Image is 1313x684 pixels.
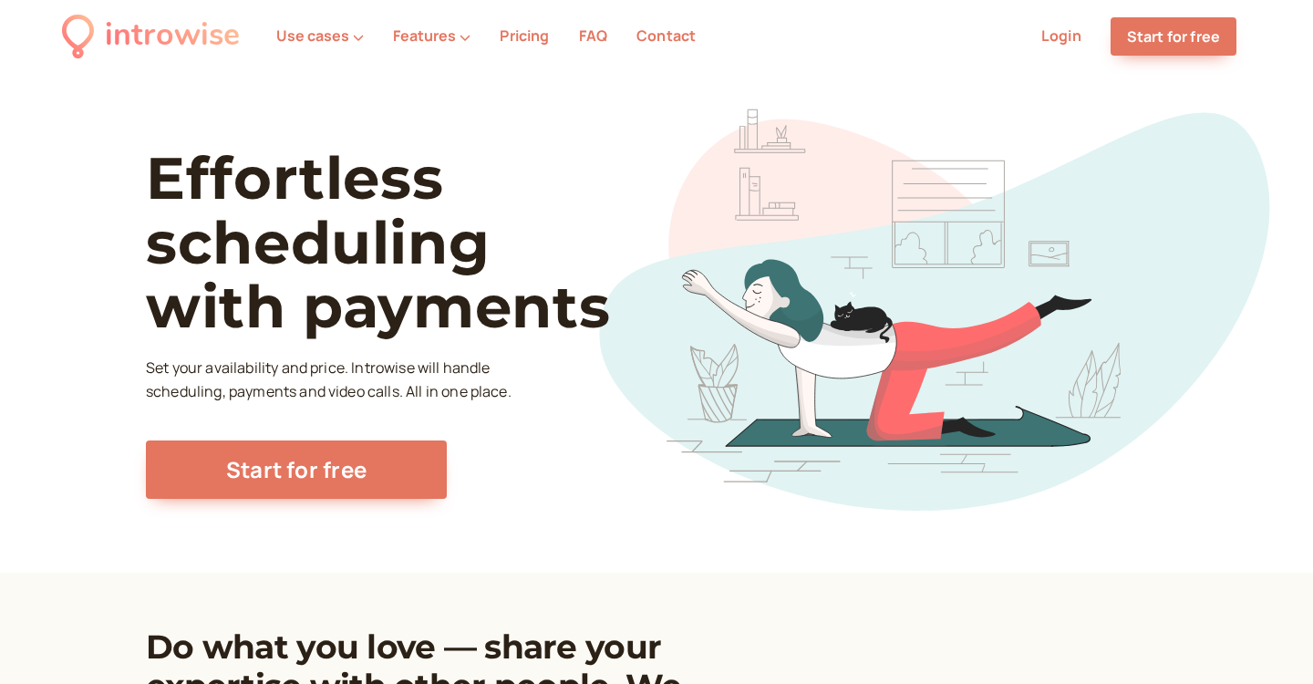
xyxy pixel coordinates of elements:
[105,11,240,61] div: introwise
[1222,596,1313,684] iframe: Chat Widget
[146,357,516,404] p: Set your availability and price. Introwise will handle scheduling, payments and video calls. All ...
[636,26,696,46] a: Contact
[146,146,676,338] h1: Effortless scheduling with payments
[500,26,549,46] a: Pricing
[579,26,607,46] a: FAQ
[276,27,364,44] button: Use cases
[1041,26,1081,46] a: Login
[62,11,240,61] a: introwise
[393,27,470,44] button: Features
[146,440,447,499] a: Start for free
[1111,17,1236,56] a: Start for free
